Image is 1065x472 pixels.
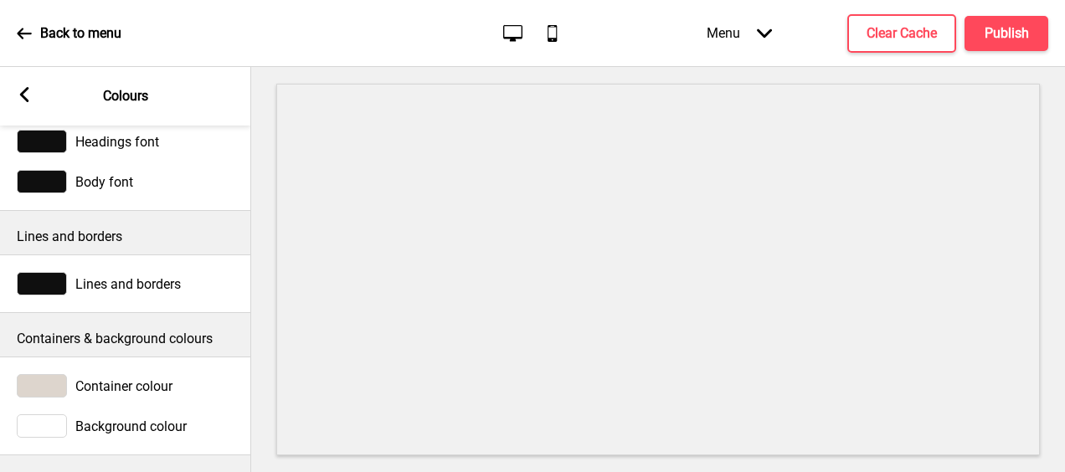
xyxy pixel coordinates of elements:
div: Lines and borders [17,272,234,295]
span: Container colour [75,378,172,394]
div: Menu [690,8,789,58]
div: Container colour [17,374,234,398]
span: Headings font [75,134,159,150]
span: Background colour [75,418,187,434]
button: Publish [965,16,1048,51]
span: Body font [75,174,133,190]
h4: Clear Cache [867,24,937,43]
button: Clear Cache [847,14,956,53]
p: Colours [103,87,148,105]
a: Back to menu [17,11,121,56]
div: Body font [17,170,234,193]
p: Containers & background colours [17,330,234,348]
p: Back to menu [40,24,121,43]
div: Headings font [17,130,234,153]
div: Background colour [17,414,234,438]
span: Lines and borders [75,276,181,292]
p: Lines and borders [17,228,234,246]
h4: Publish [985,24,1029,43]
